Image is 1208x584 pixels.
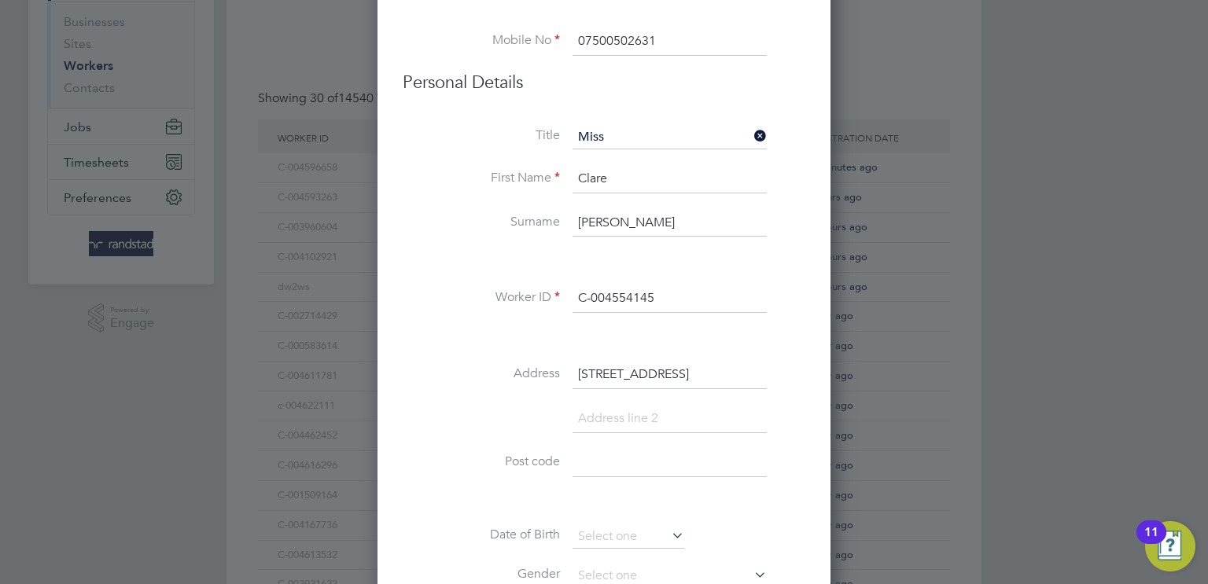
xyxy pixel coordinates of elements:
label: Surname [403,214,560,230]
div: 11 [1144,532,1158,553]
label: Worker ID [403,289,560,306]
label: Mobile No [403,32,560,49]
input: Address line 2 [573,405,767,433]
input: Address line 1 [573,361,767,389]
input: Select one [573,126,767,149]
button: Open Resource Center, 11 new notifications [1145,521,1195,571]
label: Title [403,127,560,144]
label: Post code [403,454,560,470]
input: Select one [573,525,684,549]
label: Gender [403,566,560,582]
label: First Name [403,170,560,186]
label: Address [403,365,560,382]
h3: Personal Details [403,72,805,94]
label: Date of Birth [403,527,560,543]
